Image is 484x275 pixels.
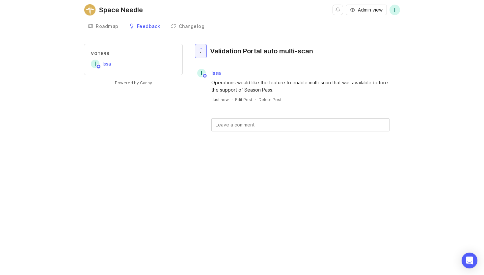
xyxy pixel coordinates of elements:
img: member badge [96,64,101,69]
div: I [197,69,206,77]
div: Voters [91,51,176,56]
img: Space Needle logo [84,4,96,16]
a: Just now [211,97,229,102]
div: Space Needle [99,7,143,13]
div: Operations would like the feature to enable multi-scan that was available before the support of S... [211,79,390,94]
button: Admin view [346,5,387,15]
div: Validation Portal auto multi-scan [210,46,313,56]
span: Issa [211,70,221,76]
span: Issa [103,61,111,67]
div: Roadmap [96,24,119,29]
div: I [91,60,99,68]
button: 1 [195,44,207,58]
span: Admin view [358,7,383,13]
button: I [390,5,400,15]
div: Delete Post [258,97,282,102]
a: Powered by Canny [114,79,153,87]
span: I [394,6,395,14]
a: IIssa [91,60,111,68]
div: · [231,97,232,102]
div: · [255,97,256,102]
a: Roadmap [84,20,122,33]
span: 1 [200,51,202,56]
div: Edit Post [235,97,252,102]
div: Feedback [137,24,160,29]
a: Changelog [167,20,209,33]
button: Notifications [333,5,343,15]
a: IIssa [193,69,226,77]
img: member badge [202,73,207,78]
div: Changelog [179,24,205,29]
a: Feedback [125,20,164,33]
div: Open Intercom Messenger [462,253,477,268]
